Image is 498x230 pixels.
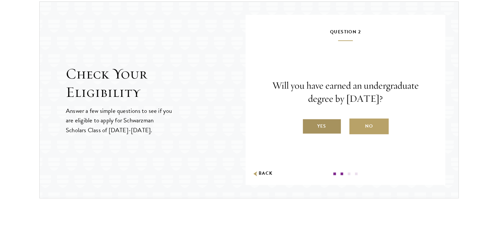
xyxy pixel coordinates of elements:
button: Back [252,170,273,177]
label: Yes [302,118,341,134]
p: Answer a few simple questions to see if you are eligible to apply for Schwarzman Scholars Class o... [66,106,173,134]
p: Will you have earned an undergraduate degree by [DATE]? [265,79,426,105]
h2: Check Your Eligibility [66,65,246,101]
label: No [349,118,389,134]
h5: Question 2 [265,28,426,41]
